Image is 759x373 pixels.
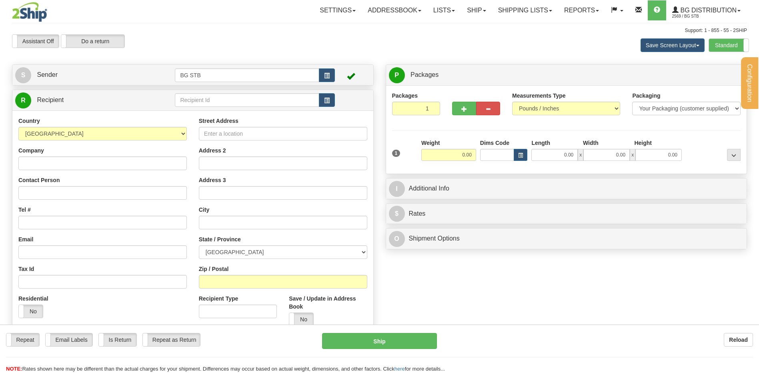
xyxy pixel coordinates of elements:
label: Tax Id [18,265,34,273]
label: Weight [421,139,440,147]
label: Address 3 [199,176,226,184]
input: Recipient Id [175,93,319,107]
label: Street Address [199,117,238,125]
div: Support: 1 - 855 - 55 - 2SHIP [12,27,747,34]
button: Configuration [741,57,758,109]
span: P [389,67,405,83]
label: No [19,305,43,318]
label: Do a return [61,35,124,48]
label: Standard [709,39,749,52]
span: Recipient [37,96,64,103]
span: x [578,149,583,161]
label: Contact Person [18,176,60,184]
span: I [389,181,405,197]
a: OShipment Options [389,231,744,247]
label: Packages [392,92,418,100]
button: Save Screen Layout [641,38,705,52]
span: S [15,67,31,83]
label: No [289,313,313,326]
button: Ship [322,333,437,349]
a: Lists [427,0,461,20]
a: Reports [558,0,605,20]
label: Is Return [99,333,136,346]
label: Length [531,139,550,147]
a: here [395,366,405,372]
label: Email [18,235,33,243]
span: 2569 / BG STB [672,12,732,20]
label: Repeat [6,333,39,346]
label: Company [18,146,44,154]
span: Sender [37,71,58,78]
span: $ [389,206,405,222]
label: Repeat as Return [143,333,200,346]
span: O [389,231,405,247]
span: R [15,92,31,108]
label: Measurements Type [512,92,566,100]
input: Enter a location [199,127,367,140]
label: City [199,206,209,214]
span: Packages [411,71,439,78]
a: Settings [314,0,362,20]
label: Address 2 [199,146,226,154]
a: R Recipient [15,92,157,108]
div: ... [727,149,741,161]
span: NOTE: [6,366,22,372]
label: State / Province [199,235,241,243]
span: BG Distribution [679,7,737,14]
label: Dims Code [480,139,509,147]
label: Packaging [632,92,660,100]
a: S Sender [15,67,175,83]
label: Country [18,117,40,125]
label: Zip / Postal [199,265,229,273]
input: Sender Id [175,68,319,82]
a: $Rates [389,206,744,222]
label: Tel # [18,206,31,214]
label: Save / Update in Address Book [289,295,367,311]
a: Addressbook [362,0,427,20]
label: Width [583,139,599,147]
span: x [630,149,635,161]
a: IAdditional Info [389,180,744,197]
a: Shipping lists [492,0,558,20]
label: Residential [18,295,48,303]
img: logo2569.jpg [12,2,47,22]
iframe: chat widget [741,146,758,227]
label: Height [634,139,652,147]
label: Recipient Type [199,295,238,303]
a: BG Distribution 2569 / BG STB [666,0,747,20]
label: Email Labels [46,333,92,346]
b: Reload [729,337,748,343]
label: Assistant Off [12,35,59,48]
button: Reload [724,333,753,347]
a: P Packages [389,67,744,83]
span: 1 [392,150,401,157]
a: Ship [461,0,492,20]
